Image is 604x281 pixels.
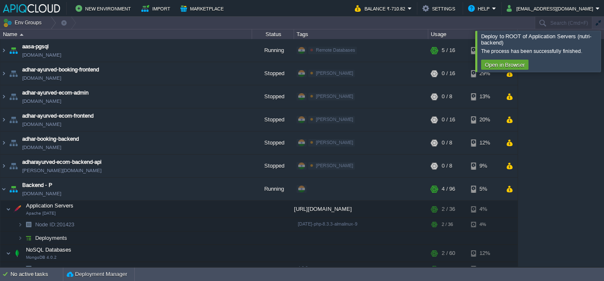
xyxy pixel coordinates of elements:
[569,247,596,273] iframe: chat widget
[429,29,517,39] div: Usage
[422,3,458,13] button: Settings
[252,62,294,85] div: Stopped
[442,62,455,85] div: 0 / 16
[34,221,75,228] span: 201423
[8,108,19,131] img: AMDAwAAAACH5BAEAAAAALAAAAAABAAEAAAICRAEAOw==
[294,29,428,39] div: Tags
[180,3,226,13] button: Marketplace
[471,218,498,231] div: 4%
[252,85,294,108] div: Stopped
[442,85,452,108] div: 0 / 8
[471,178,498,200] div: 5%
[22,112,94,120] a: adhar-ayurved-ecom-frontend
[22,120,61,129] a: [DOMAIN_NAME]
[442,201,455,218] div: 2 / 36
[481,48,599,55] div: The process has been successfully finished.
[26,211,56,216] span: Apache [DATE]
[252,39,294,62] div: Running
[34,234,68,242] a: Deployments
[22,189,61,198] a: [DOMAIN_NAME]
[6,201,11,218] img: AMDAwAAAACH5BAEAAAAALAAAAAABAAEAAAICRAEAOw==
[471,131,498,154] div: 12%
[507,3,596,13] button: [EMAIL_ADDRESS][DOMAIN_NAME]
[11,245,23,262] img: AMDAwAAAACH5BAEAAAAALAAAAAABAAEAAAICRAEAOw==
[316,71,353,76] span: [PERSON_NAME]
[22,66,99,74] a: adhar-ayurved-booking-frontend
[442,178,455,200] div: 4 / 96
[471,85,498,108] div: 13%
[18,231,23,244] img: AMDAwAAAACH5BAEAAAAALAAAAAABAAEAAAICRAEAOw==
[22,158,102,166] a: adharayurved-ecom-backend-api
[3,4,60,13] img: APIQCloud
[10,268,63,281] div: No active tasks
[355,3,408,13] button: Balance ₹-710.82
[442,155,452,177] div: 0 / 8
[8,62,19,85] img: AMDAwAAAACH5BAEAAAAALAAAAAABAAEAAAICRAEAOw==
[22,97,61,105] a: [DOMAIN_NAME]
[298,265,308,270] span: 4.0.2
[0,62,7,85] img: AMDAwAAAACH5BAEAAAAALAAAAAABAAEAAAICRAEAOw==
[252,178,294,200] div: Running
[481,33,591,46] span: Deploy to ROOT of Application Servers (nutri-backend)
[8,178,19,200] img: AMDAwAAAACH5BAEAAAAALAAAAAABAAEAAAICRAEAOw==
[0,178,7,200] img: AMDAwAAAACH5BAEAAAAALAAAAAABAAEAAAICRAEAOw==
[1,29,252,39] div: Name
[316,117,353,122] span: [PERSON_NAME]
[8,131,19,154] img: AMDAwAAAACH5BAEAAAAALAAAAAABAAEAAAICRAEAOw==
[0,108,7,131] img: AMDAwAAAACH5BAEAAAAALAAAAAABAAEAAAICRAEAOw==
[75,3,133,13] button: New Environment
[442,245,455,262] div: 2 / 60
[23,262,34,275] img: AMDAwAAAACH5BAEAAAAALAAAAAABAAEAAAICRAEAOw==
[471,62,498,85] div: 29%
[471,262,498,275] div: 12%
[22,42,49,51] a: aasa-pgsql
[298,221,357,226] span: [DATE]-php-8.3.3-almalinux-9
[316,163,353,168] span: [PERSON_NAME]
[471,201,498,218] div: 4%
[3,17,44,29] button: Env Groups
[23,231,34,244] img: AMDAwAAAACH5BAEAAAAALAAAAAABAAEAAAICRAEAOw==
[471,108,498,131] div: 20%
[11,201,23,218] img: AMDAwAAAACH5BAEAAAAALAAAAAABAAEAAAICRAEAOw==
[471,39,498,62] div: 17%
[22,51,61,59] span: [DOMAIN_NAME]
[25,202,75,209] a: Application ServersApache [DATE]
[0,85,7,108] img: AMDAwAAAACH5BAEAAAAALAAAAAABAAEAAAICRAEAOw==
[8,39,19,62] img: AMDAwAAAACH5BAEAAAAALAAAAAABAAEAAAICRAEAOw==
[6,245,11,262] img: AMDAwAAAACH5BAEAAAAALAAAAAABAAEAAAICRAEAOw==
[442,39,455,62] div: 5 / 16
[294,201,428,218] div: [URL][DOMAIN_NAME]
[25,202,75,209] span: Application Servers
[34,265,75,272] span: 212098
[8,85,19,108] img: AMDAwAAAACH5BAEAAAAALAAAAAABAAEAAAICRAEAOw==
[22,181,52,189] a: Backend - P
[34,221,75,228] a: Node ID:201423
[0,39,7,62] img: AMDAwAAAACH5BAEAAAAALAAAAAABAAEAAAICRAEAOw==
[34,265,75,272] a: Node ID:212098
[442,131,452,154] div: 0 / 8
[25,247,73,253] a: NoSQL DatabasesMongoDB 4.0.2
[20,34,23,36] img: AMDAwAAAACH5BAEAAAAALAAAAAABAAEAAAICRAEAOw==
[22,135,79,143] a: adhar-booking-backend
[252,155,294,177] div: Stopped
[22,166,102,175] a: [PERSON_NAME][DOMAIN_NAME]
[442,218,453,231] div: 2 / 36
[471,155,498,177] div: 9%
[18,218,23,231] img: AMDAwAAAACH5BAEAAAAALAAAAAABAAEAAAICRAEAOw==
[67,270,127,278] button: Deployment Manager
[18,262,23,275] img: AMDAwAAAACH5BAEAAAAALAAAAAABAAEAAAICRAEAOw==
[252,108,294,131] div: Stopped
[35,221,57,228] span: Node ID:
[442,262,453,275] div: 2 / 60
[8,155,19,177] img: AMDAwAAAACH5BAEAAAAALAAAAAABAAEAAAICRAEAOw==
[316,47,355,53] span: Remote Databases
[0,131,7,154] img: AMDAwAAAACH5BAEAAAAALAAAAAABAAEAAAICRAEAOw==
[22,89,89,97] a: adhar-ayurved-ecom-admin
